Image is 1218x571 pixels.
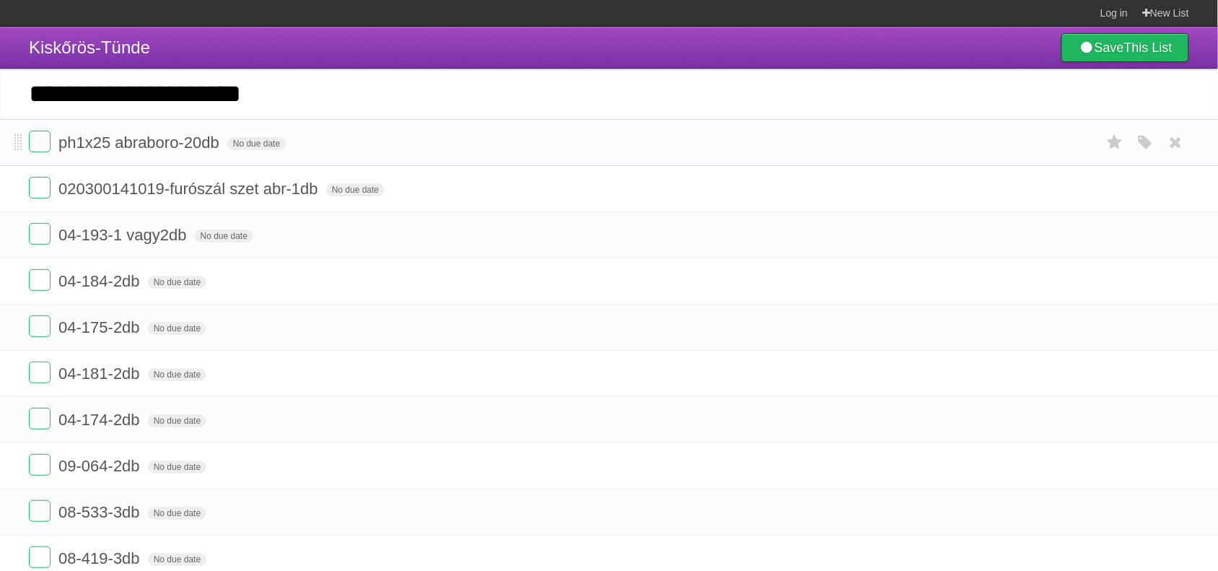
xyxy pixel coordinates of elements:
label: Done [29,269,51,291]
span: No due date [148,414,206,427]
a: SaveThis List [1061,33,1189,62]
label: Done [29,408,51,430]
label: Done [29,454,51,476]
label: Done [29,131,51,152]
span: No due date [148,322,206,335]
span: No due date [148,553,206,566]
label: Done [29,362,51,383]
span: 04-184-2db [58,272,144,290]
span: 04-174-2db [58,411,144,429]
span: 08-419-3db [58,549,144,567]
span: 020300141019-furószál szet abr-1db [58,180,322,198]
span: No due date [148,461,206,474]
span: No due date [326,183,385,196]
span: No due date [227,137,286,150]
span: 08-533-3db [58,503,144,521]
span: No due date [148,507,206,520]
span: 04-175-2db [58,318,144,336]
label: Done [29,177,51,199]
label: Star task [1101,131,1129,154]
span: No due date [148,368,206,381]
b: This List [1124,40,1173,55]
label: Done [29,546,51,568]
span: 09-064-2db [58,457,144,475]
label: Done [29,315,51,337]
span: No due date [195,230,253,243]
span: ph1x25 abraboro-20db [58,134,223,152]
span: No due date [148,276,206,289]
span: Kiskőrös-Tünde [29,38,150,57]
span: 04-181-2db [58,365,144,383]
span: 04-193-1 vagy2db [58,226,190,244]
label: Done [29,223,51,245]
label: Done [29,500,51,522]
